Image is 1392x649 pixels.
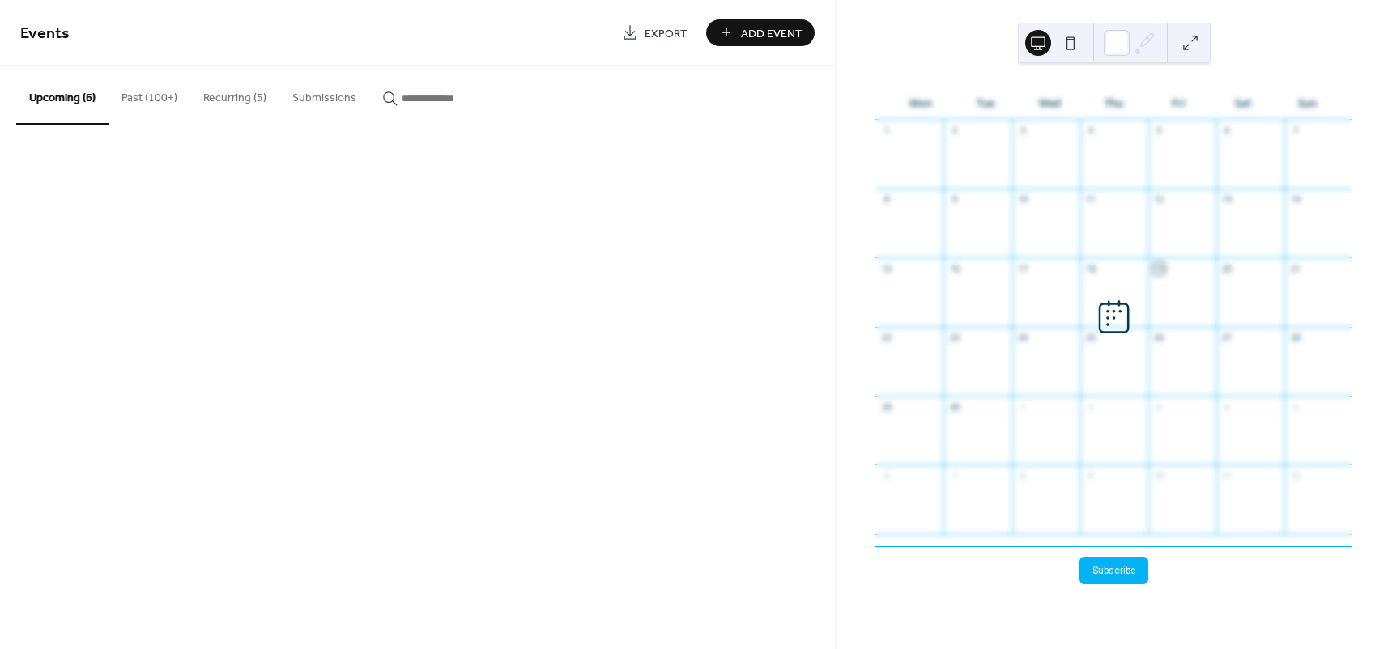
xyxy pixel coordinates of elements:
div: 4 [1085,125,1097,137]
div: 7 [1289,125,1301,137]
div: 17 [1017,262,1029,274]
div: 19 [1153,262,1165,274]
div: 2 [1085,401,1097,413]
button: Past (100+) [109,66,190,123]
div: 21 [1289,262,1301,274]
div: 28 [1289,332,1301,344]
div: 22 [880,332,892,344]
div: 15 [880,262,892,274]
div: 23 [948,332,960,344]
div: Tue [953,87,1018,120]
button: Submissions [279,66,369,123]
span: Export [645,25,687,42]
div: Sun [1275,87,1339,120]
div: 9 [948,193,960,206]
button: Recurring (5) [190,66,279,123]
div: 8 [1017,469,1029,481]
div: 6 [880,469,892,481]
div: 4 [1221,401,1233,413]
div: 18 [1085,262,1097,274]
div: Sat [1211,87,1275,120]
div: 10 [1017,193,1029,206]
a: Export [610,19,700,46]
div: 26 [1153,332,1165,344]
div: 20 [1221,262,1233,274]
div: 3 [1017,125,1029,137]
div: 11 [1085,193,1097,206]
div: 25 [1085,332,1097,344]
div: 30 [948,401,960,413]
div: 24 [1017,332,1029,344]
button: Upcoming (6) [16,66,109,125]
div: 1 [880,125,892,137]
div: 10 [1153,469,1165,481]
div: 12 [1289,469,1301,481]
div: 14 [1289,193,1301,206]
div: 5 [1153,125,1165,137]
div: 13 [1221,193,1233,206]
div: 16 [948,262,960,274]
div: 27 [1221,332,1233,344]
div: Mon [888,87,953,120]
div: 7 [948,469,960,481]
div: 3 [1153,401,1165,413]
div: 29 [880,401,892,413]
div: 12 [1153,193,1165,206]
div: 6 [1221,125,1233,137]
div: Wed [1017,87,1082,120]
span: Add Event [741,25,802,42]
button: Add Event [706,19,815,46]
div: 5 [1289,401,1301,413]
span: Events [20,18,70,49]
div: 9 [1085,469,1097,481]
button: Subscribe [1079,557,1148,584]
div: Thu [1082,87,1147,120]
div: Fri [1146,87,1211,120]
div: 11 [1221,469,1233,481]
div: 8 [880,193,892,206]
div: 1 [1017,401,1029,413]
div: 2 [948,125,960,137]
